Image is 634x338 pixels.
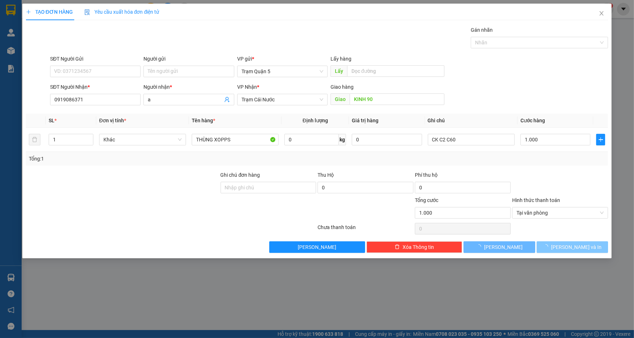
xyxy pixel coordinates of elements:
div: VP gửi [237,55,328,63]
span: Giao [331,93,350,105]
span: TẠO ĐƠN HÀNG [26,9,73,15]
div: Phí thu hộ [415,171,511,182]
th: Ghi chú [425,114,518,128]
span: Giao hàng [331,84,354,90]
label: Hình thức thanh toán [512,197,560,203]
span: Tại văn phòng [516,207,604,218]
span: Thu Hộ [318,172,334,178]
span: delete [395,244,400,250]
span: Yêu cầu xuất hóa đơn điện tử [84,9,160,15]
div: Trạm Cà Mau [47,6,109,23]
div: Người gửi [143,55,234,63]
div: Tổng: 1 [29,155,245,163]
span: SL [49,118,54,123]
span: Tên hàng [192,118,215,123]
img: icon [84,9,90,15]
input: Dọc đường [347,65,444,77]
div: XUÂN [47,23,109,32]
span: Gửi: [6,7,17,14]
button: plus [596,134,605,145]
div: Trạm Quận 5 [6,6,42,23]
span: close [599,10,604,16]
span: Trạm Cái Nước [241,94,323,105]
div: Chưa thanh toán [317,223,414,236]
span: Đơn vị tính [99,118,126,123]
span: kg [339,134,346,145]
span: Giá trị hàng [352,118,378,123]
span: Trạm Quận 5 [241,66,323,77]
input: Ghi chú đơn hàng [221,182,316,193]
span: Cước hàng [520,118,545,123]
span: user-add [224,97,230,102]
div: 0786965230 [47,32,109,42]
button: delete [29,134,40,145]
span: Định lượng [303,118,328,123]
input: Ghi Chú [428,134,515,145]
input: 0 [352,134,422,145]
input: Dọc đường [350,93,444,105]
button: deleteXóa Thông tin [367,241,462,253]
span: [PERSON_NAME] [298,243,336,251]
span: Nhận: [47,7,64,14]
span: plus [26,9,31,14]
span: loading [476,244,484,249]
div: 30.000 [46,47,110,57]
span: Lấy [331,65,347,77]
div: Người nhận [143,83,234,91]
span: [PERSON_NAME] [484,243,523,251]
span: plus [597,137,605,142]
span: [PERSON_NAME] và In [551,243,602,251]
label: Gán nhãn [471,27,493,33]
span: VP Nhận [237,84,257,90]
span: Tổng cước [415,197,438,203]
label: Ghi chú đơn hàng [221,172,260,178]
button: Close [591,4,612,24]
span: Xóa Thông tin [403,243,434,251]
span: Lấy hàng [331,56,351,62]
span: CC : [46,48,56,56]
button: [PERSON_NAME] và In [537,241,608,253]
button: [PERSON_NAME] [464,241,535,253]
span: Khác [103,134,182,145]
span: loading [543,244,551,249]
button: [PERSON_NAME] [269,241,365,253]
div: SĐT Người Nhận [50,83,141,91]
div: SĐT Người Gửi [50,55,141,63]
input: VD: Bàn, Ghế [192,134,279,145]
